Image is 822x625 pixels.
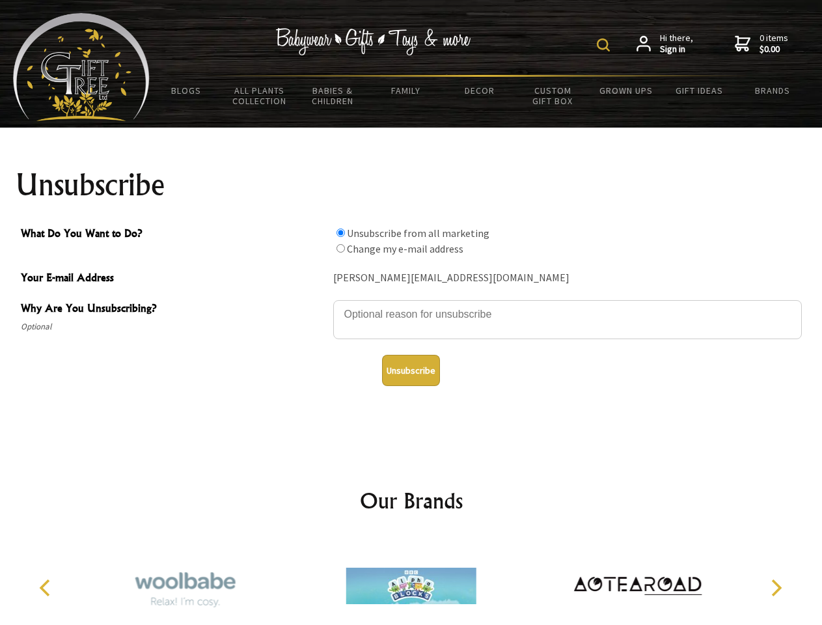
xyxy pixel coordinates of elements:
a: All Plants Collection [223,77,297,115]
span: What Do You Want to Do? [21,225,327,244]
button: Next [761,574,790,602]
img: Babyware - Gifts - Toys and more... [13,13,150,121]
span: Optional [21,319,327,335]
a: Hi there,Sign in [637,33,693,55]
label: Unsubscribe from all marketing [347,227,489,240]
strong: $0.00 [760,44,788,55]
a: Custom Gift Box [516,77,590,115]
div: [PERSON_NAME][EMAIL_ADDRESS][DOMAIN_NAME] [333,268,802,288]
a: Family [370,77,443,104]
h2: Our Brands [26,485,797,516]
input: What Do You Want to Do? [336,244,345,253]
button: Previous [33,574,61,602]
span: Hi there, [660,33,693,55]
input: What Do You Want to Do? [336,229,345,237]
a: Grown Ups [589,77,663,104]
textarea: Why Are You Unsubscribing? [333,300,802,339]
a: Decor [443,77,516,104]
a: Gift Ideas [663,77,736,104]
span: 0 items [760,32,788,55]
h1: Unsubscribe [16,169,807,201]
a: Brands [736,77,810,104]
a: 0 items$0.00 [735,33,788,55]
img: product search [597,38,610,51]
button: Unsubscribe [382,355,440,386]
a: BLOGS [150,77,223,104]
span: Why Are You Unsubscribing? [21,300,327,319]
strong: Sign in [660,44,693,55]
label: Change my e-mail address [347,242,463,255]
a: Babies & Children [296,77,370,115]
span: Your E-mail Address [21,270,327,288]
img: Babywear - Gifts - Toys & more [276,28,471,55]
